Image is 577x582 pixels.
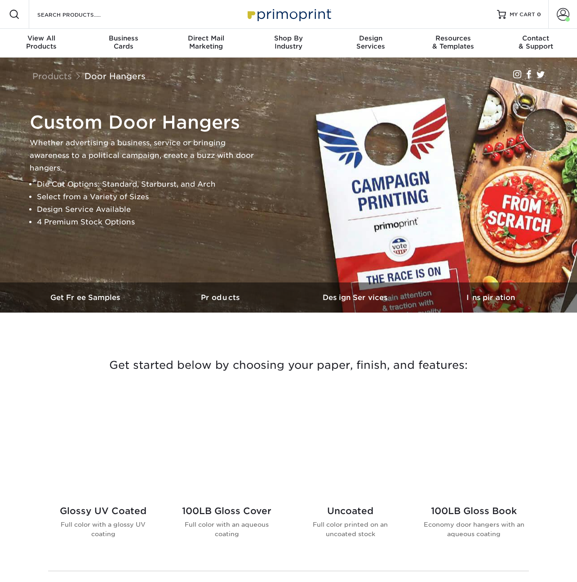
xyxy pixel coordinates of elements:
p: Whether advertising a business, service or bringing awareness to a political campaign, create a b... [30,137,254,175]
h2: Uncoated [299,506,401,516]
span: MY CART [510,11,535,18]
h3: Design Services [288,293,423,302]
span: Business [82,34,164,42]
span: Contact [495,34,577,42]
a: Shop ByIndustry [247,29,329,58]
a: Glossy UV Coated Door Hangers Glossy UV Coated Full color with a glossy UV coating [52,396,154,553]
h3: Get Free Samples [19,293,154,302]
img: Uncoated Door Hangers [299,396,401,498]
img: Primoprint [244,4,333,24]
span: Design [330,34,412,42]
h2: Glossy UV Coated [52,506,154,516]
div: Industry [247,34,329,50]
span: Shop By [247,34,329,42]
p: Full color printed on an uncoated stock [299,520,401,538]
a: Inspiration [423,282,558,313]
h1: Custom Door Hangers [30,112,254,133]
p: Full color with an aqueous coating [176,520,278,538]
a: Products [154,282,288,313]
a: Direct MailMarketing [165,29,247,58]
a: 100LB Gloss Book Door Hangers 100LB Gloss Book Economy door hangers with an aqueous coating [423,396,525,553]
a: Door Hangers [84,71,146,81]
h2: 100LB Gloss Book [423,506,525,516]
a: Get Free Samples [19,282,154,313]
a: Uncoated Door Hangers Uncoated Full color printed on an uncoated stock [299,396,401,553]
li: 4 Premium Stock Options [37,216,254,228]
input: SEARCH PRODUCTS..... [36,9,124,20]
img: 100LB Gloss Cover Door Hangers [176,396,278,498]
a: Contact& Support [495,29,577,58]
div: Cards [82,34,164,50]
li: Select from a Variety of Sizes [37,191,254,203]
span: Resources [412,34,494,42]
img: Glossy UV Coated Door Hangers [52,396,154,498]
span: 0 [537,11,541,18]
a: 100LB Gloss Cover Door Hangers 100LB Gloss Cover Full color with an aqueous coating [176,396,278,553]
a: DesignServices [330,29,412,58]
div: & Templates [412,34,494,50]
h2: 100LB Gloss Cover [176,506,278,516]
p: Economy door hangers with an aqueous coating [423,520,525,538]
div: & Support [495,34,577,50]
a: Design Services [288,282,423,313]
p: Full color with a glossy UV coating [52,520,154,538]
div: Marketing [165,34,247,50]
span: Direct Mail [165,34,247,42]
li: Die Cut Options: Standard, Starburst, and Arch [37,178,254,191]
li: Design Service Available [37,203,254,216]
a: BusinessCards [82,29,164,58]
a: Resources& Templates [412,29,494,58]
h3: Inspiration [423,293,558,302]
div: Services [330,34,412,50]
img: 100LB Gloss Book Door Hangers [423,396,525,498]
a: Products [32,71,72,81]
h3: Products [154,293,288,302]
h3: Get started below by choosing your paper, finish, and features: [26,345,551,385]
